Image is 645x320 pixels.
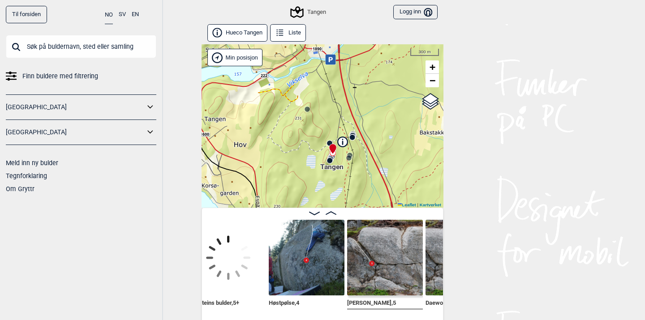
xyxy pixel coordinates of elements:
[270,24,306,42] button: Liste
[6,172,47,179] a: Tegnforklaring
[417,202,418,207] span: |
[190,298,239,306] span: Torsteins bulder , 5+
[393,5,438,20] button: Logg inn
[105,6,113,24] button: NO
[269,220,344,295] img: Hostpolse 220206
[420,202,441,207] a: Kartverket
[119,6,126,23] button: SV
[426,298,458,306] span: Daewoo , 6A+
[422,92,439,111] a: Layers
[6,70,156,83] a: Finn buldere med filtrering
[410,49,439,56] div: 300 m
[426,74,439,87] a: Zoom out
[269,298,299,306] span: Høstpølse , 4
[6,35,156,58] input: Søk på buldernavn, sted eller samling
[6,6,47,23] a: Til forsiden
[430,61,435,73] span: +
[426,60,439,74] a: Zoom in
[292,7,326,17] div: Tangen
[347,220,423,295] img: Kato 220205
[426,220,501,295] img: Daewoo 220206
[132,6,139,23] button: EN
[347,298,396,306] span: [PERSON_NAME] , 5
[207,24,267,42] button: Hueco Tangen
[6,126,145,139] a: [GEOGRAPHIC_DATA]
[207,49,262,66] div: Vis min posisjon
[430,75,435,86] span: −
[6,101,145,114] a: [GEOGRAPHIC_DATA]
[22,70,98,83] span: Finn buldere med filtrering
[398,202,416,207] a: Leaflet
[6,159,58,166] a: Meld inn ny bulder
[6,185,34,192] a: Om Gryttr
